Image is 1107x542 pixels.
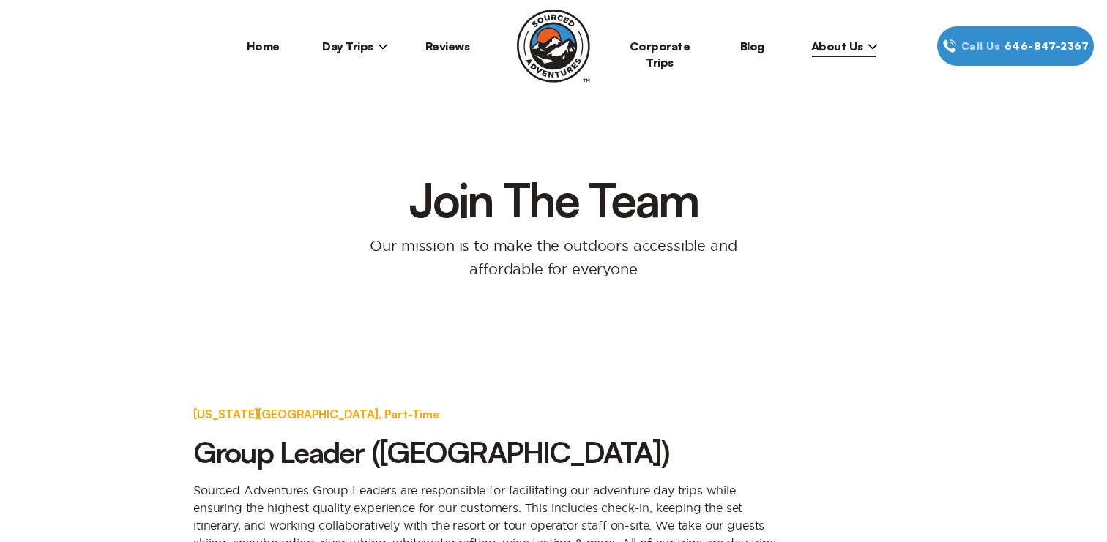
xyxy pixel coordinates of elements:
[811,39,878,53] span: About Us
[247,39,280,53] a: Home
[630,39,690,69] a: Corporate Trips
[1004,38,1089,54] span: 646‍-847‍-2367
[351,234,756,281] p: Our mission is to make the outdoors accessible and affordable for everyone
[957,38,1004,54] span: Call Us
[193,434,779,470] h2: Group Leader ([GEOGRAPHIC_DATA])
[322,39,388,53] span: Day Trips
[517,10,590,83] img: Sourced Adventures company logo
[740,39,764,53] a: Blog
[395,176,712,222] h1: Join The Team
[937,26,1094,66] a: Call Us646‍-847‍-2367
[193,405,779,423] div: [US_STATE][GEOGRAPHIC_DATA], Part-Time
[425,39,470,53] a: Reviews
